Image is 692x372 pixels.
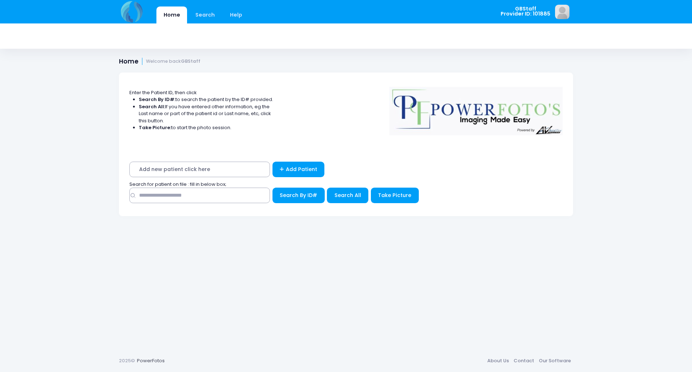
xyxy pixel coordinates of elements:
[137,357,165,364] a: PowerFotos
[501,6,550,17] span: GBStaff Provider ID: 101885
[139,124,274,131] li: to start the photo session.
[371,188,419,203] button: Take Picture
[188,6,222,23] a: Search
[156,6,187,23] a: Home
[139,96,176,103] strong: Search By ID#:
[139,124,171,131] strong: Take Picture:
[119,58,200,65] h1: Home
[129,89,197,96] span: Enter the Patient ID, then click
[511,354,536,367] a: Contact
[119,357,135,364] span: 2025©
[555,5,569,19] img: image
[223,6,249,23] a: Help
[485,354,511,367] a: About Us
[280,192,317,199] span: Search By ID#
[146,59,200,64] small: Welcome back
[272,162,325,177] a: Add Patient
[129,162,270,177] span: Add new patient click here
[378,192,411,199] span: Take Picture
[272,188,325,203] button: Search By ID#
[139,103,165,110] strong: Search All:
[327,188,368,203] button: Search All
[536,354,573,367] a: Our Software
[334,192,361,199] span: Search All
[139,103,274,124] li: If you have entered other information, eg the Last name or part of the patient id or Last name, e...
[139,96,274,103] li: to search the patient by the ID# provided.
[386,82,566,135] img: Logo
[181,58,200,64] strong: GBStaff
[129,181,226,188] span: Search for patient on file : fill in below box;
